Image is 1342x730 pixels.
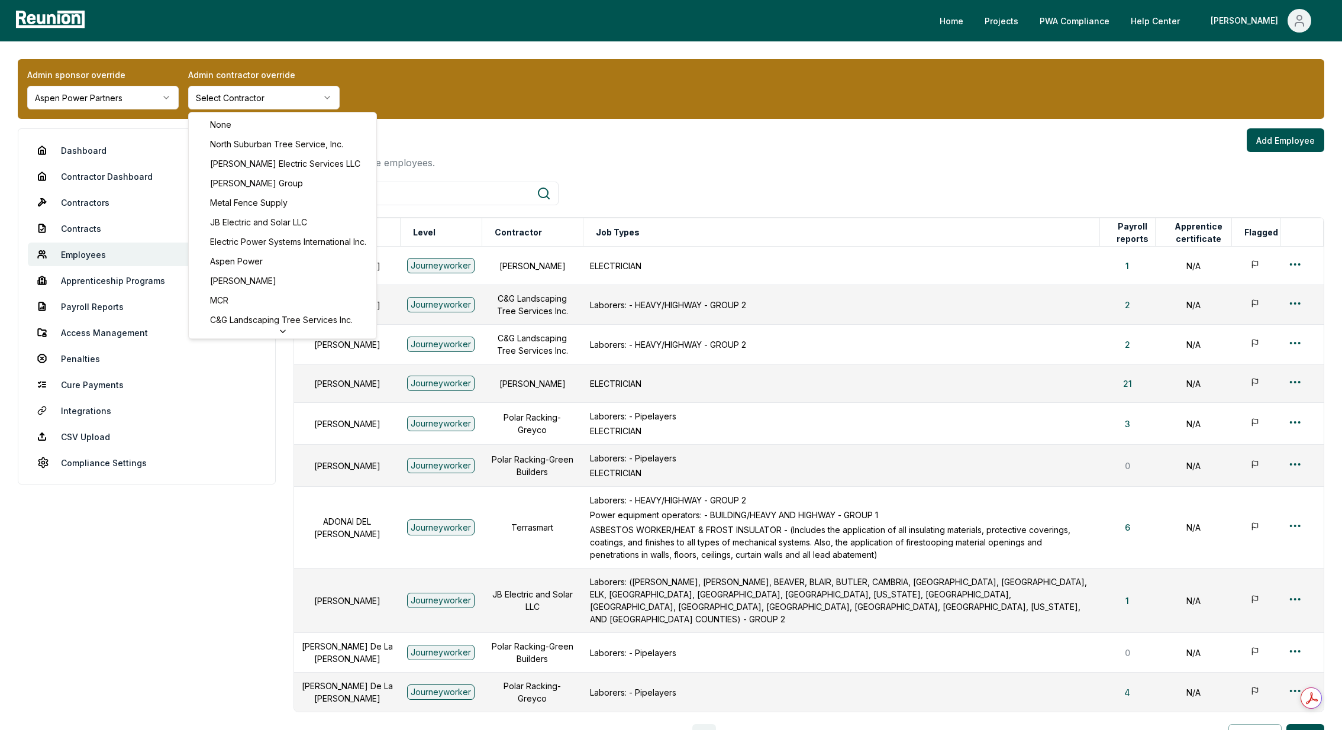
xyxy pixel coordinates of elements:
[210,216,307,228] span: JB Electric and Solar LLC
[210,157,360,170] span: [PERSON_NAME] Electric Services LLC
[210,235,366,248] span: Electric Power Systems International Inc.
[210,274,276,287] span: [PERSON_NAME]
[210,118,231,131] span: None
[210,138,343,150] span: North Suburban Tree Service, Inc.
[210,196,288,209] span: Metal Fence Supply
[210,294,228,306] span: MCR
[210,177,303,189] span: [PERSON_NAME] Group
[210,255,263,267] span: Aspen Power
[210,314,353,326] span: C&G Landscaping Tree Services Inc.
